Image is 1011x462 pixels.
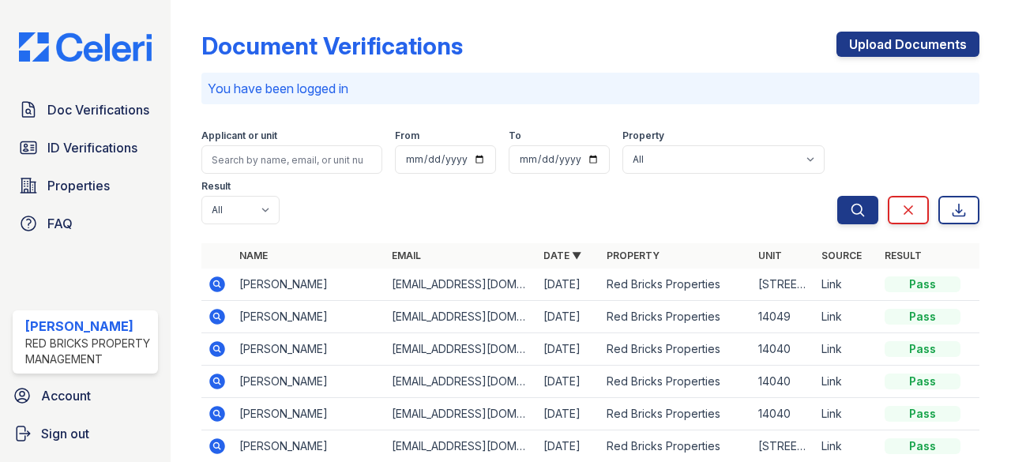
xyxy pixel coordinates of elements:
[885,374,960,389] div: Pass
[41,386,91,405] span: Account
[815,333,878,366] td: Link
[13,208,158,239] a: FAQ
[815,269,878,301] td: Link
[233,301,385,333] td: [PERSON_NAME]
[47,138,137,157] span: ID Verifications
[622,130,664,142] label: Property
[537,366,600,398] td: [DATE]
[752,366,815,398] td: 14040
[392,250,421,261] a: Email
[607,250,660,261] a: Property
[600,398,752,430] td: Red Bricks Properties
[885,276,960,292] div: Pass
[885,406,960,422] div: Pass
[13,94,158,126] a: Doc Verifications
[945,399,995,446] iframe: chat widget
[815,398,878,430] td: Link
[600,269,752,301] td: Red Bricks Properties
[233,366,385,398] td: [PERSON_NAME]
[385,269,537,301] td: [EMAIL_ADDRESS][DOMAIN_NAME]
[537,333,600,366] td: [DATE]
[201,130,277,142] label: Applicant or unit
[47,214,73,233] span: FAQ
[6,32,164,62] img: CE_Logo_Blue-a8612792a0a2168367f1c8372b55b34899dd931a85d93a1a3d3e32e68fde9ad4.png
[815,301,878,333] td: Link
[385,301,537,333] td: [EMAIL_ADDRESS][DOMAIN_NAME]
[233,398,385,430] td: [PERSON_NAME]
[6,380,164,411] a: Account
[815,366,878,398] td: Link
[752,301,815,333] td: 14049
[13,170,158,201] a: Properties
[836,32,979,57] a: Upload Documents
[600,366,752,398] td: Red Bricks Properties
[41,424,89,443] span: Sign out
[509,130,521,142] label: To
[752,398,815,430] td: 14040
[25,336,152,367] div: Red Bricks Property Management
[537,398,600,430] td: [DATE]
[201,180,231,193] label: Result
[13,132,158,163] a: ID Verifications
[600,333,752,366] td: Red Bricks Properties
[47,100,149,119] span: Doc Verifications
[25,317,152,336] div: [PERSON_NAME]
[600,301,752,333] td: Red Bricks Properties
[385,398,537,430] td: [EMAIL_ADDRESS][DOMAIN_NAME]
[201,32,463,60] div: Document Verifications
[233,333,385,366] td: [PERSON_NAME]
[239,250,268,261] a: Name
[385,333,537,366] td: [EMAIL_ADDRESS][DOMAIN_NAME]
[47,176,110,195] span: Properties
[885,250,922,261] a: Result
[537,301,600,333] td: [DATE]
[885,309,960,325] div: Pass
[885,341,960,357] div: Pass
[201,145,382,174] input: Search by name, email, or unit number
[821,250,862,261] a: Source
[752,333,815,366] td: 14040
[543,250,581,261] a: Date ▼
[395,130,419,142] label: From
[385,366,537,398] td: [EMAIL_ADDRESS][DOMAIN_NAME]
[752,269,815,301] td: [STREET_ADDRESS][PERSON_NAME]
[758,250,782,261] a: Unit
[885,438,960,454] div: Pass
[6,418,164,449] a: Sign out
[233,269,385,301] td: [PERSON_NAME]
[537,269,600,301] td: [DATE]
[208,79,973,98] p: You have been logged in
